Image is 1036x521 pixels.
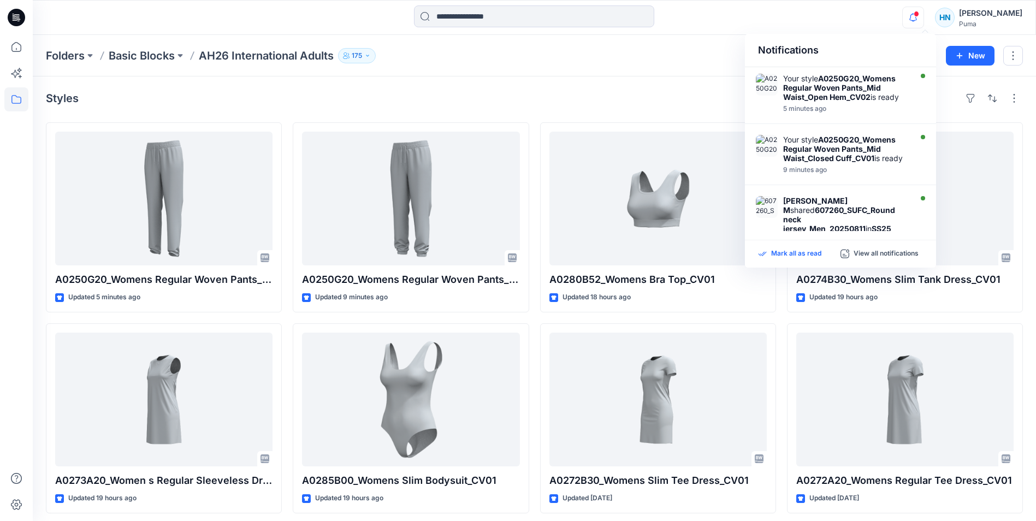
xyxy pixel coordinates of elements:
[549,333,767,466] a: A0272B30_Womens Slim Tee Dress_CV01
[55,132,273,265] a: A0250G20_Womens Regular Woven Pants_Mid Waist_Open Hem_CV02
[109,48,175,63] a: Basic Blocks
[959,7,1022,20] div: [PERSON_NAME]
[809,292,878,303] p: Updated 19 hours ago
[783,105,909,113] div: Tuesday, August 12, 2025 03:13
[783,166,909,174] div: Tuesday, August 12, 2025 03:09
[783,74,896,102] strong: A0250G20_Womens Regular Woven Pants_Mid Waist_Open Hem_CV02
[854,249,919,259] p: View all notifications
[302,132,519,265] a: A0250G20_Womens Regular Woven Pants_Mid Waist_Closed Cuff_CV01
[302,473,519,488] p: A0285B00_Womens Slim Bodysuit_CV01
[796,473,1014,488] p: A0272A20_Womens Regular Tee Dress_CV01
[68,493,137,504] p: Updated 19 hours ago
[55,473,273,488] p: A0273A20_Women s Regular Sleeveless Dress_CV01
[338,48,376,63] button: 175
[549,272,767,287] p: A0280B52_Womens Bra Top_CV01
[46,48,85,63] a: Folders
[302,333,519,466] a: A0285B00_Womens Slim Bodysuit_CV01
[302,272,519,287] p: A0250G20_Womens Regular Woven Pants_Mid Waist_Closed Cuff_CV01
[68,292,140,303] p: Updated 5 minutes ago
[783,135,896,163] strong: A0250G20_Womens Regular Woven Pants_Mid Waist_Closed Cuff_CV01
[563,493,612,504] p: Updated [DATE]
[783,196,848,215] strong: [PERSON_NAME] M
[771,249,821,259] p: Mark all as read
[783,74,909,102] div: Your style is ready
[352,50,362,62] p: 175
[809,493,859,504] p: Updated [DATE]
[745,34,936,67] div: Notifications
[563,292,631,303] p: Updated 18 hours ago
[935,8,955,27] div: HN
[783,135,909,163] div: Your style is ready
[315,493,383,504] p: Updated 19 hours ago
[55,272,273,287] p: A0250G20_Womens Regular Woven Pants_Mid Waist_Open Hem_CV02
[549,132,767,265] a: A0280B52_Womens Bra Top_CV01
[946,46,994,66] button: New
[783,205,895,233] strong: 607260_SUFC_Round neck jersey_Men_20250811
[315,292,388,303] p: Updated 9 minutes ago
[46,92,79,105] h4: Styles
[783,196,909,242] div: shared in
[756,196,778,218] img: 607260_SUFC_Round neck jersey_Men_20250811
[199,48,334,63] p: AH26 International Adults
[756,74,778,96] img: A0250G20_Womens Regular Woven Pants_Mid Waist_Open Hem_CV02
[796,272,1014,287] p: A0274B30_Womens Slim Tank Dress_CV01
[959,20,1022,28] div: Puma
[756,135,778,157] img: A0250G20_Womens Regular Woven Pants_Mid Waist_Closed Cuff_CV01
[55,333,273,466] a: A0273A20_Women s Regular Sleeveless Dress_CV01
[796,333,1014,466] a: A0272A20_Womens Regular Tee Dress_CV01
[549,473,767,488] p: A0272B30_Womens Slim Tee Dress_CV01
